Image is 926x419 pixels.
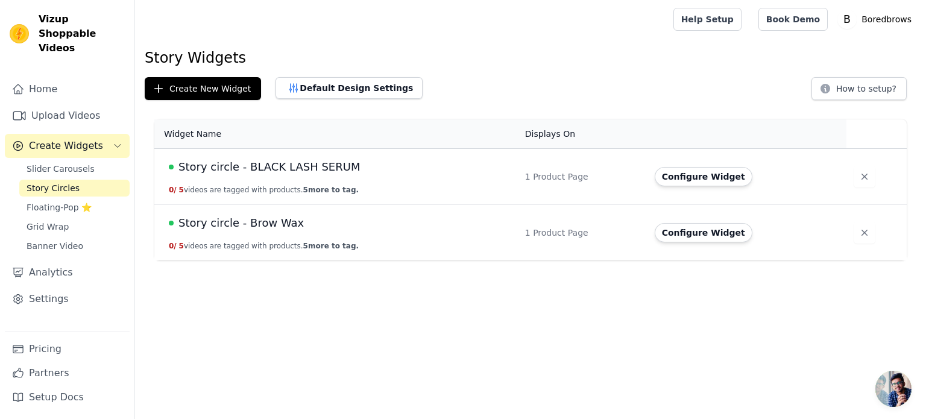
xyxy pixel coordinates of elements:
span: 5 more to tag. [303,186,359,194]
span: Live Published [169,165,174,169]
th: Displays On [518,119,647,149]
a: How to setup? [811,86,907,97]
a: Story Circles [19,180,130,197]
button: Create Widgets [5,134,130,158]
span: Slider Carousels [27,163,95,175]
span: 5 more to tag. [303,242,359,250]
div: Open chat [875,371,912,407]
span: Story Circles [27,182,80,194]
button: Delete widget [854,166,875,187]
button: Create New Widget [145,77,261,100]
button: B Boredbrows [837,8,916,30]
span: Grid Wrap [27,221,69,233]
span: Live Published [169,221,174,225]
a: Upload Videos [5,104,130,128]
a: Book Demo [758,8,828,31]
button: Default Design Settings [276,77,423,99]
a: Home [5,77,130,101]
button: Configure Widget [655,167,752,186]
button: How to setup? [811,77,907,100]
div: 1 Product Page [525,227,640,239]
a: Pricing [5,337,130,361]
span: 5 [179,242,184,250]
div: 1 Product Page [525,171,640,183]
span: 0 / [169,186,177,194]
span: Floating-Pop ⭐ [27,201,92,213]
span: Story circle - Brow Wax [178,215,304,232]
button: Configure Widget [655,223,752,242]
a: Setup Docs [5,385,130,409]
p: Boredbrows [857,8,916,30]
span: Create Widgets [29,139,103,153]
span: Story circle - BLACK LASH SERUM [178,159,360,175]
a: Analytics [5,260,130,285]
button: 0/ 5videos are tagged with products.5more to tag. [169,185,359,195]
a: Partners [5,361,130,385]
span: 0 / [169,242,177,250]
span: 5 [179,186,184,194]
a: Slider Carousels [19,160,130,177]
a: Settings [5,287,130,311]
th: Widget Name [154,119,518,149]
button: 0/ 5videos are tagged with products.5more to tag. [169,241,359,251]
button: Delete widget [854,222,875,244]
h1: Story Widgets [145,48,916,68]
a: Floating-Pop ⭐ [19,199,130,216]
a: Help Setup [673,8,742,31]
span: Banner Video [27,240,83,252]
a: Grid Wrap [19,218,130,235]
a: Banner Video [19,238,130,254]
span: Vizup Shoppable Videos [39,12,125,55]
img: Vizup [10,24,29,43]
text: B [843,13,851,25]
